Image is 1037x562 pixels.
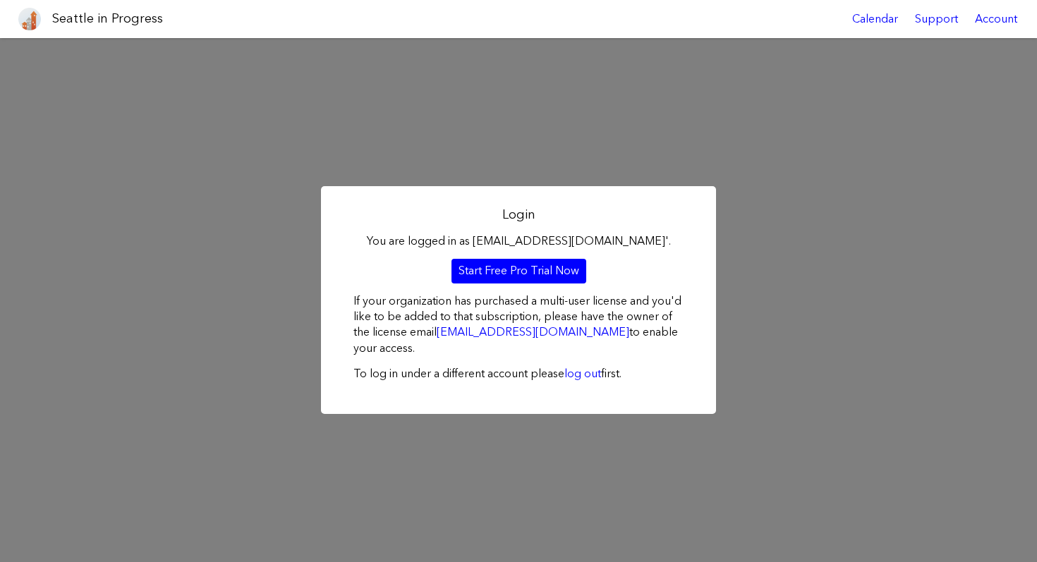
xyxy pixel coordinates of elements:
[18,8,41,30] img: favicon-96x96.png
[353,293,684,357] p: If your organization has purchased a multi-user license and you'd like to be added to that subscr...
[52,10,163,28] h1: Seattle in Progress
[451,259,586,283] a: Start Free Pro Trial Now
[564,367,601,380] a: log out
[437,325,629,338] a: [EMAIL_ADDRESS][DOMAIN_NAME]
[353,206,684,224] h2: Login
[353,366,684,381] p: To log in under a different account please first.
[353,233,684,249] p: You are logged in as [EMAIL_ADDRESS][DOMAIN_NAME]'.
